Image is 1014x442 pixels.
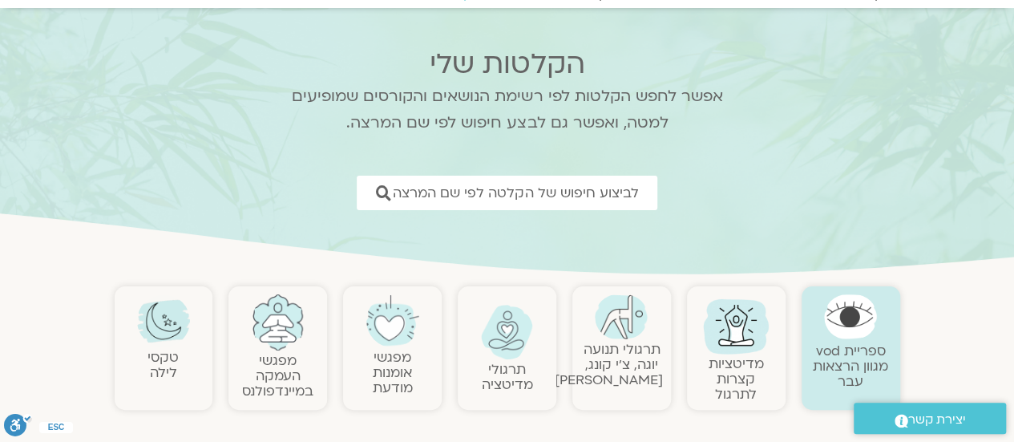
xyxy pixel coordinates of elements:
[147,348,179,382] a: טקסילילה
[813,342,888,391] a: ספריית vodמגוון הרצאות עבר
[271,48,744,80] h2: הקלטות שלי
[854,403,1006,434] a: יצירת קשר
[709,355,764,403] a: מדיטציות קצרות לתרגול
[482,360,533,394] a: תרגולימדיטציה
[242,351,313,400] a: מפגשיהעמקה במיינדפולנס
[555,340,663,389] a: תרגולי תנועהיוגה, צ׳י קונג, [PERSON_NAME]
[393,185,638,201] span: לביצוע חיפוש של הקלטה לפי שם המרצה
[908,409,966,431] span: יצירת קשר
[357,176,657,210] a: לביצוע חיפוש של הקלטה לפי שם המרצה
[271,83,744,136] p: אפשר לחפש הקלטות לפי רשימת הנושאים והקורסים שמופיעים למטה, ואפשר גם לבצע חיפוש לפי שם המרצה.
[373,348,413,397] a: מפגשיאומנות מודעת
